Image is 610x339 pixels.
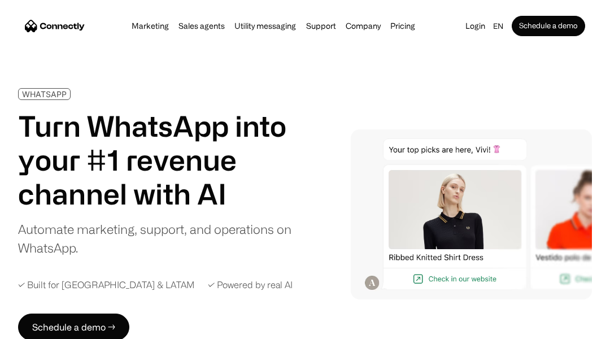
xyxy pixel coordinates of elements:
[23,319,68,335] ul: Language list
[342,18,384,34] div: Company
[493,18,503,34] div: en
[208,280,293,290] div: ✓ Powered by real AI
[489,18,512,34] div: en
[25,18,85,34] a: home
[346,18,381,34] div: Company
[22,90,67,98] div: WHATSAPP
[175,21,228,31] a: Sales agents
[18,280,194,290] div: ✓ Built for [GEOGRAPHIC_DATA] & LATAM
[18,220,302,257] div: Automate marketing, support, and operations on WhatsApp.
[462,18,489,34] a: Login
[18,109,302,211] h1: Turn WhatsApp into your #1 revenue channel with AI
[11,318,68,335] aside: Language selected: English
[128,21,172,31] a: Marketing
[303,21,339,31] a: Support
[231,21,299,31] a: Utility messaging
[512,16,585,36] a: Schedule a demo
[387,21,419,31] a: Pricing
